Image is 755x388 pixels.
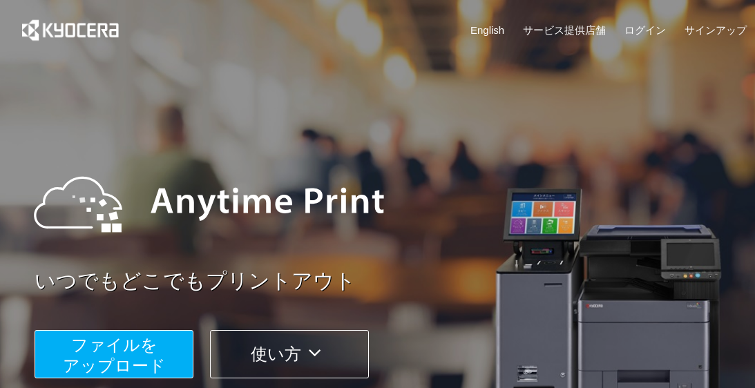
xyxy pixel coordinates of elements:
button: 使い方 [210,330,369,378]
span: ファイルを ​​アップロード [63,336,166,375]
button: ファイルを​​アップロード [35,330,193,378]
a: サインアップ [685,23,747,37]
a: いつでもどこでもプリントアウト [35,266,755,296]
a: ログイン [624,23,666,37]
a: English [470,23,504,37]
a: サービス提供店舗 [523,23,606,37]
